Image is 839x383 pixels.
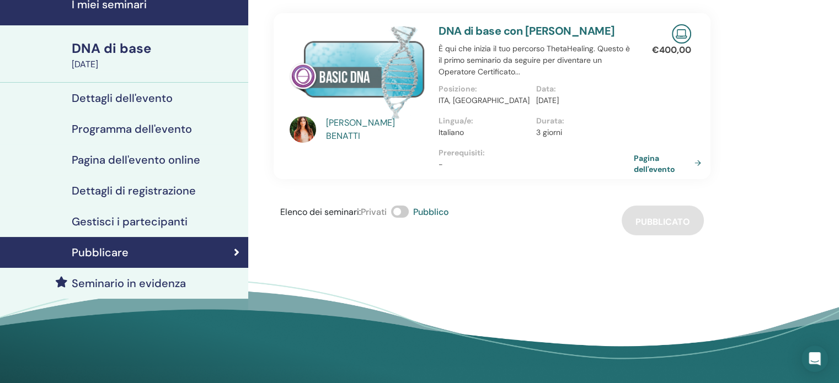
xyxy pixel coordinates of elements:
font: : [554,84,556,94]
font: : [562,116,564,126]
a: Pagina dell'evento [634,152,706,174]
font: - [439,159,443,169]
font: : [359,206,361,218]
font: [DATE] [536,95,559,105]
font: : [475,84,477,94]
font: : [471,116,473,126]
font: : [483,148,485,158]
a: DNA di base[DATE] [65,39,248,71]
font: È qui che inizia il tuo percorso ThetaHealing. Questo è il primo seminario da seguire per diventa... [439,44,630,77]
font: Privati [361,206,387,218]
img: default.jpg [290,116,316,143]
img: Seminario online dal vivo [672,24,691,44]
font: DNA di base [72,40,151,57]
a: DNA di base con [PERSON_NAME] [439,24,615,38]
font: Dettagli di registrazione [72,184,196,198]
font: 400,00 [659,44,691,56]
font: Gestisci i partecipanti [72,214,188,229]
font: Dettagli dell'evento [72,91,173,105]
font: Elenco dei seminari [280,206,359,218]
font: Pubblico [413,206,449,218]
font: Lingua/e [439,116,471,126]
font: Pubblicare [72,245,129,260]
font: Pagina dell'evento [634,153,675,174]
font: Durata [536,116,562,126]
font: Seminario in evidenza [72,276,186,290]
font: [PERSON_NAME] [326,117,395,128]
font: Posizione [439,84,475,94]
font: Italiano [439,127,464,137]
font: € [652,44,659,56]
div: Apri Intercom Messenger [801,346,828,372]
img: DNA di base [290,24,425,120]
font: Pagina dell'evento online [72,153,200,167]
a: [PERSON_NAME] BENATTI [326,116,428,143]
font: Prerequisiti [439,148,483,158]
font: ITA, [GEOGRAPHIC_DATA] [439,95,530,105]
font: 3 giorni [536,127,562,137]
font: Data [536,84,554,94]
font: [DATE] [72,58,98,70]
font: BENATTI [326,130,360,142]
font: Programma dell'evento [72,122,192,136]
